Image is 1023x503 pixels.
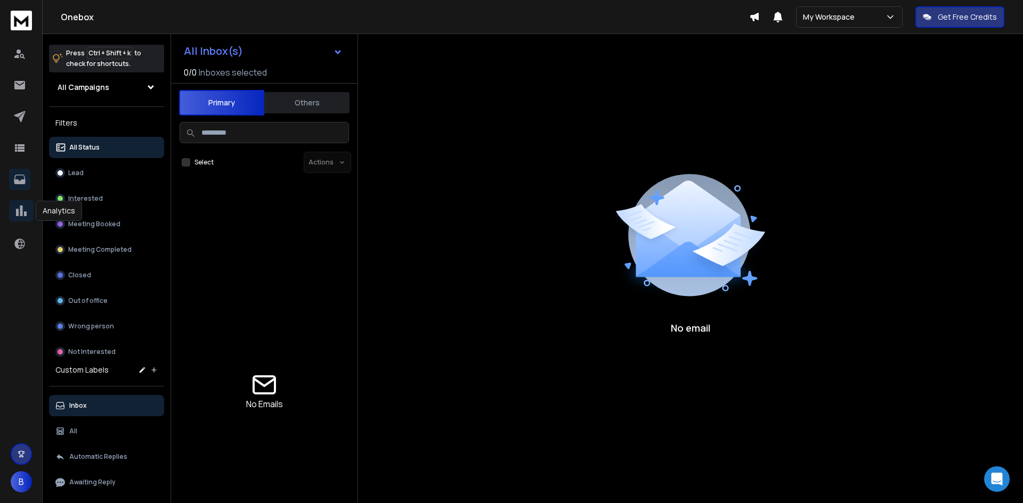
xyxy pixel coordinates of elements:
button: Wrong person [49,316,164,337]
span: 0 / 0 [184,66,197,79]
button: Not Interested [49,341,164,362]
p: Wrong person [68,322,114,331]
button: Primary [179,90,264,116]
button: Out of office [49,290,164,311]
h1: All Inbox(s) [184,46,243,56]
span: Ctrl + Shift + k [87,47,132,59]
button: Meeting Completed [49,239,164,260]
p: Meeting Completed [68,245,132,254]
p: Closed [68,271,91,279]
button: Get Free Credits [915,6,1004,28]
button: Lead [49,162,164,184]
button: Awaiting Reply [49,472,164,493]
button: All Campaigns [49,77,164,98]
button: All Inbox(s) [175,40,351,62]
p: Meeting Booked [68,220,120,228]
p: My Workspace [803,12,859,22]
p: Interested [68,194,103,203]
button: Automatic Replies [49,446,164,467]
p: All Status [69,143,100,152]
button: Closed [49,265,164,286]
p: No email [671,320,710,335]
p: Not Interested [68,348,116,356]
button: All [49,420,164,442]
button: Interested [49,188,164,209]
button: Inbox [49,395,164,416]
button: B [11,471,32,492]
h1: Onebox [61,11,749,23]
img: logo [11,11,32,30]
h3: Filters [49,116,164,130]
p: Get Free Credits [938,12,997,22]
div: Analytics [36,201,82,221]
p: Out of office [68,296,108,305]
h1: All Campaigns [58,82,109,93]
button: Meeting Booked [49,213,164,235]
p: Inbox [69,401,87,410]
button: Others [264,91,350,114]
label: Select [194,158,214,167]
p: All [69,427,77,435]
p: Automatic Replies [69,452,127,461]
h3: Custom Labels [55,365,109,375]
h3: Inboxes selected [199,66,267,79]
p: Press to check for shortcuts. [66,48,141,69]
p: Lead [68,169,84,177]
p: No Emails [246,398,283,410]
div: Open Intercom Messenger [984,466,1010,492]
button: All Status [49,137,164,158]
p: Awaiting Reply [69,478,116,486]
